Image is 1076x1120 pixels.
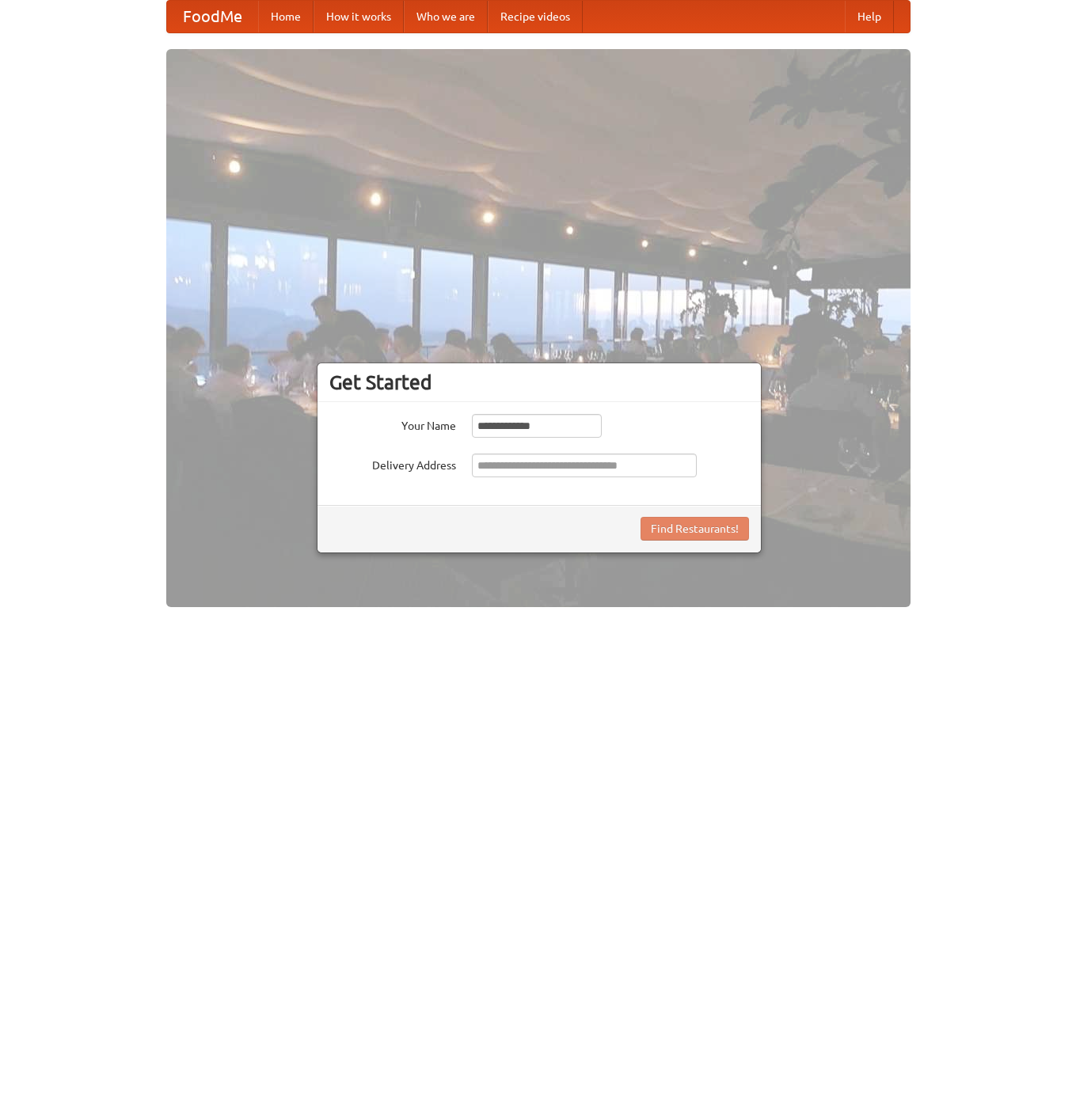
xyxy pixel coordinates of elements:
[641,517,749,541] button: Find Restaurants!
[329,370,749,394] h3: Get Started
[404,1,488,32] a: Who we are
[329,414,456,434] label: Your Name
[329,454,456,473] label: Delivery Address
[258,1,314,32] a: Home
[488,1,583,32] a: Recipe videos
[314,1,404,32] a: How it works
[845,1,894,32] a: Help
[167,1,258,32] a: FoodMe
